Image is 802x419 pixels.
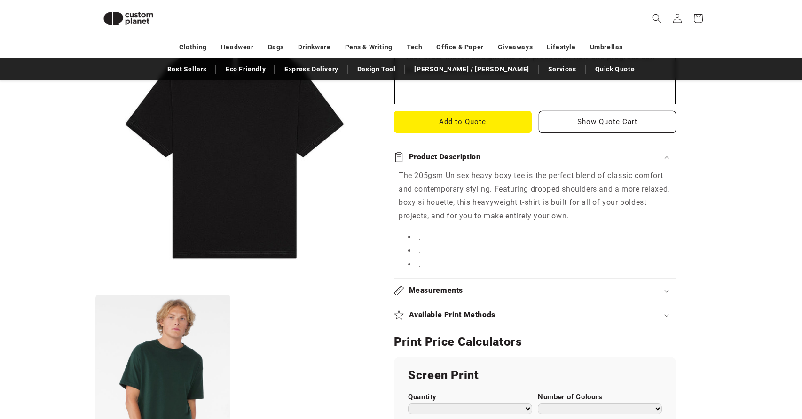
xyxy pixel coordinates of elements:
[163,61,212,78] a: Best Sellers
[179,39,207,55] a: Clothing
[543,61,581,78] a: Services
[539,111,676,133] button: Show Quote Cart
[221,39,254,55] a: Headwear
[399,169,671,223] p: The 205gsm Unisex heavy boxy tee is the perfect blend of classic comfort and contemporary styling...
[409,310,496,320] h2: Available Print Methods
[353,61,401,78] a: Design Tool
[409,286,464,295] h2: Measurements
[280,61,343,78] a: Express Delivery
[394,145,676,169] summary: Product Description
[394,303,676,327] summary: Available Print Methods
[498,39,533,55] a: Giveaways
[408,393,532,402] label: Quantity
[409,152,481,162] h2: Product Description
[408,258,671,272] li: .
[408,368,662,383] h2: Screen Print
[345,39,393,55] a: Pens & Writing
[407,39,422,55] a: Tech
[538,393,662,402] label: Number of Colours
[394,279,676,303] summary: Measurements
[409,61,534,78] a: [PERSON_NAME] / [PERSON_NAME]
[436,39,483,55] a: Office & Paper
[646,8,667,29] summary: Search
[405,85,665,94] iframe: Customer reviews powered by Trustpilot
[298,39,330,55] a: Drinkware
[590,39,623,55] a: Umbrellas
[95,4,161,33] img: Custom Planet
[590,61,640,78] a: Quick Quote
[408,231,671,244] li: .
[394,334,676,349] h2: Print Price Calculators
[221,61,270,78] a: Eco Friendly
[268,39,284,55] a: Bags
[394,111,532,133] button: Add to Quote
[641,318,802,419] iframe: Chat Widget
[547,39,575,55] a: Lifestyle
[408,244,671,258] li: .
